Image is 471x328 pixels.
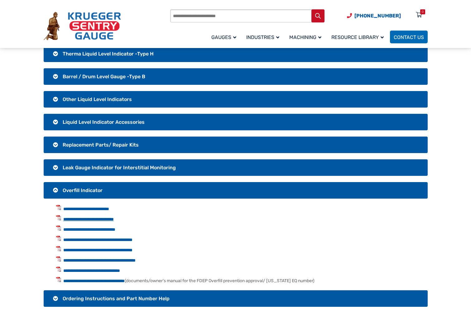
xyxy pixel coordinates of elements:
a: Resource Library [328,30,390,44]
span: Therma Liquid Level Indicator -Type H [63,51,154,57]
img: Krueger Sentry Gauge [44,12,121,41]
span: Other Liquid Level Indicators [63,96,132,102]
span: Contact Us [394,34,424,40]
span: Replacement Parts/ Repair Kits [63,142,139,148]
a: Contact Us [390,31,428,43]
span: Industries [246,34,279,40]
span: Gauges [211,34,236,40]
span: Machining [289,34,321,40]
a: Gauges [208,30,243,44]
a: Machining [286,30,328,44]
span: Liquid Level Indicator Accessories [63,119,145,125]
span: Barrel / Drum Level Gauge -Type B [63,74,145,80]
div: 0 [422,9,424,14]
span: Overfill Indicator [63,187,103,193]
span: Ordering Instructions and Part Number Help [63,296,170,301]
span: Leak Gauge Indicator for Interstitial Monitoring [63,165,176,171]
a: Industries [243,30,286,44]
span: [PHONE_NUMBER] [354,13,401,19]
li: (documents/owner’s manual for the FDEP Overfill prevention approval/ [US_STATE] EQ number) [56,277,428,284]
a: Phone Number (920) 434-8860 [347,12,401,20]
span: Resource Library [331,34,384,40]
